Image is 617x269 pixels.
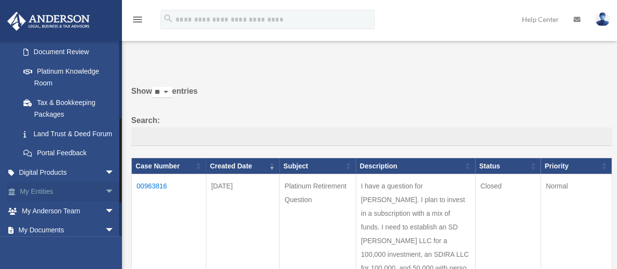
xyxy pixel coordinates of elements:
a: My Anderson Teamarrow_drop_down [7,201,129,221]
a: Tax & Bookkeeping Packages [14,93,124,124]
img: User Pic [595,12,610,26]
th: Status: activate to sort column ascending [475,158,540,174]
i: menu [132,14,143,25]
label: Show entries [131,84,612,108]
a: Portal Feedback [14,144,124,163]
i: search [163,13,174,24]
a: Digital Productsarrow_drop_down [7,163,129,182]
input: Search: [131,127,612,146]
th: Created Date: activate to sort column ascending [206,158,279,174]
a: Platinum Knowledge Room [14,62,124,93]
img: Anderson Advisors Platinum Portal [4,12,93,31]
span: arrow_drop_down [105,221,124,241]
select: Showentries [152,87,172,98]
th: Case Number: activate to sort column ascending [132,158,206,174]
span: arrow_drop_down [105,201,124,221]
th: Description: activate to sort column ascending [356,158,475,174]
a: Document Review [14,42,124,62]
span: arrow_drop_down [105,182,124,202]
a: My Documentsarrow_drop_down [7,221,129,240]
a: My Entitiesarrow_drop_down [7,182,129,202]
a: Land Trust & Deed Forum [14,124,124,144]
label: Search: [131,114,612,146]
span: arrow_drop_down [105,163,124,183]
th: Priority: activate to sort column ascending [540,158,612,174]
a: menu [132,17,143,25]
th: Subject: activate to sort column ascending [279,158,356,174]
